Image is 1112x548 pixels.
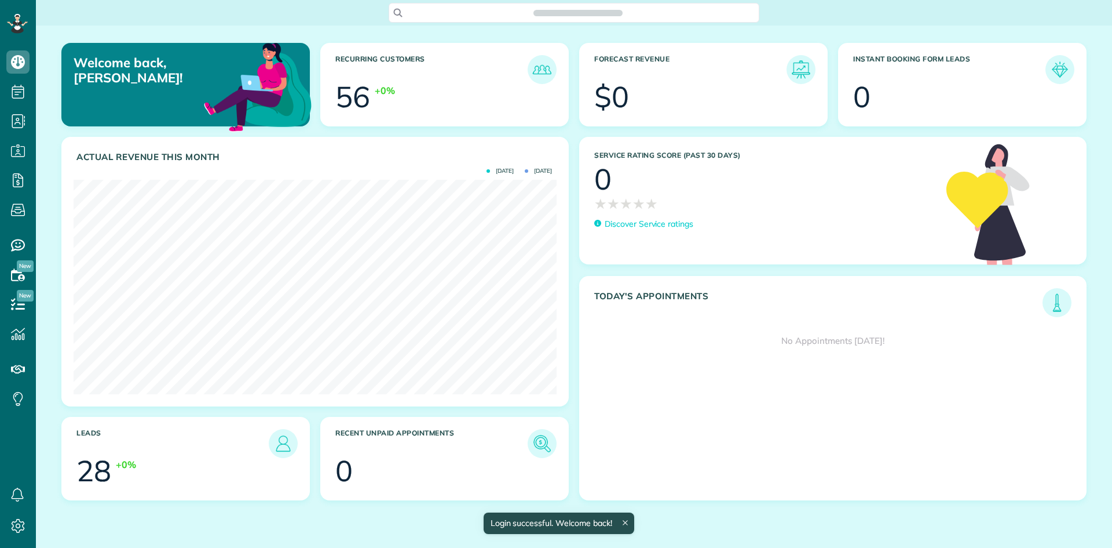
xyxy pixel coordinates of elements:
[1045,291,1069,314] img: icon_todays_appointments-901f7ab196bb0bea1936b74009e4eb5ffbc2d2711fa7634e0d609ed5ef32b18b.png
[531,58,554,81] img: icon_recurring_customers-cf858462ba22bcd05b5a5880d41d6543d210077de5bb9ebc9590e49fd87d84ed.png
[545,7,610,19] span: Search ZenMaid…
[272,432,295,455] img: icon_leads-1bed01f49abd5b7fead27621c3d59655bb73ed531f8eeb49469d10e621d6b896.png
[487,168,514,174] span: [DATE]
[594,55,787,84] h3: Forecast Revenue
[202,30,314,142] img: dashboard_welcome-42a62b7d889689a78055ac9021e634bf52bae3f8056760290aed330b23ab8690.png
[76,456,111,485] div: 28
[335,456,353,485] div: 0
[17,290,34,302] span: New
[17,260,34,272] span: New
[335,82,370,111] div: 56
[531,432,554,455] img: icon_unpaid_appointments-47b8ce3997adf2238b356f14209ab4cced10bd1f174958f3ca8f1d0dd7fffeee.png
[76,429,269,458] h3: Leads
[853,55,1045,84] h3: Instant Booking Form Leads
[76,152,557,162] h3: Actual Revenue this month
[645,194,658,214] span: ★
[594,291,1042,317] h3: Today's Appointments
[74,55,231,86] p: Welcome back, [PERSON_NAME]!
[483,513,634,534] div: Login successful. Welcome back!
[1048,58,1071,81] img: icon_form_leads-04211a6a04a5b2264e4ee56bc0799ec3eb69b7e499cbb523a139df1d13a81ae0.png
[789,58,813,81] img: icon_forecast_revenue-8c13a41c7ed35a8dcfafea3cbb826a0462acb37728057bba2d056411b612bbbe.png
[594,165,612,194] div: 0
[116,458,136,471] div: +0%
[335,429,528,458] h3: Recent unpaid appointments
[335,55,528,84] h3: Recurring Customers
[594,194,607,214] span: ★
[594,218,693,230] a: Discover Service ratings
[607,194,620,214] span: ★
[632,194,645,214] span: ★
[375,84,395,97] div: +0%
[620,194,632,214] span: ★
[594,151,935,159] h3: Service Rating score (past 30 days)
[605,218,693,230] p: Discover Service ratings
[853,82,870,111] div: 0
[594,82,629,111] div: $0
[580,317,1086,365] div: No Appointments [DATE]!
[525,168,552,174] span: [DATE]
